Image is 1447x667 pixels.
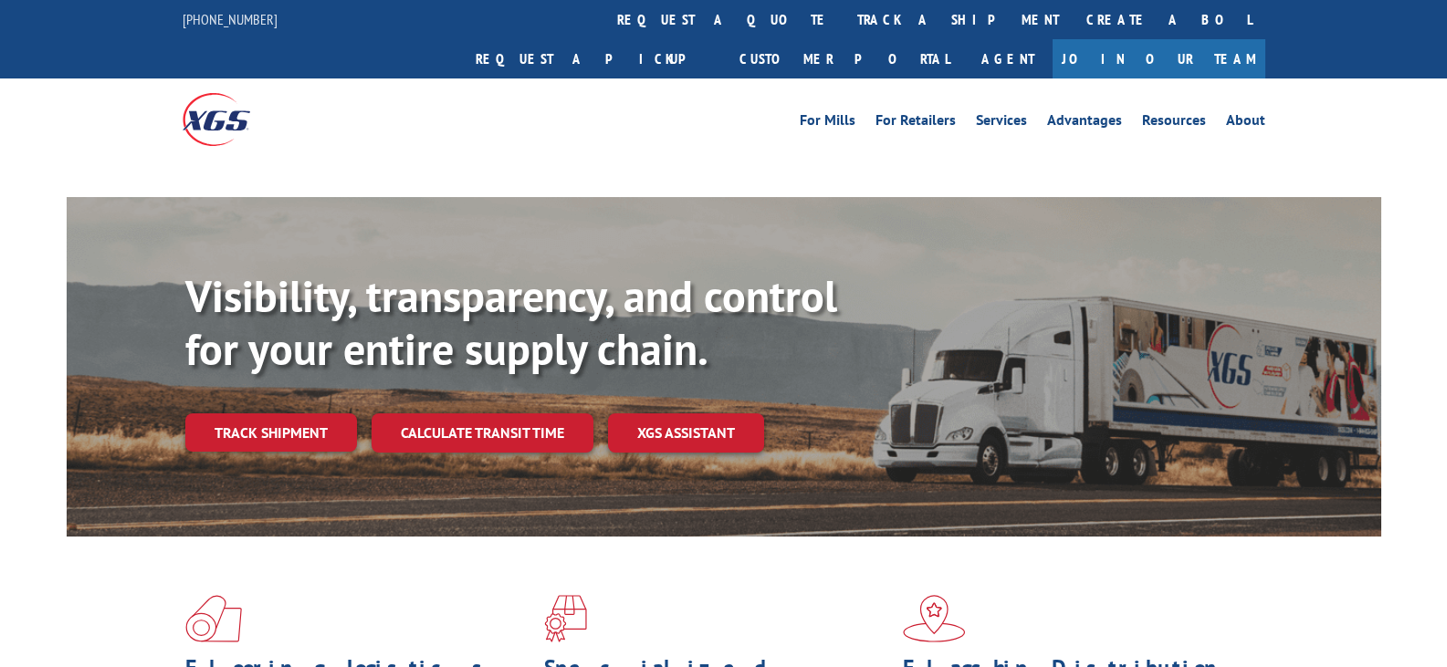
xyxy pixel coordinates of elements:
img: xgs-icon-total-supply-chain-intelligence-red [185,595,242,642]
a: Agent [963,39,1053,78]
a: For Mills [800,113,855,133]
img: xgs-icon-flagship-distribution-model-red [903,595,966,642]
a: Customer Portal [726,39,963,78]
a: Services [976,113,1027,133]
a: Join Our Team [1053,39,1265,78]
a: Request a pickup [462,39,726,78]
a: For Retailers [876,113,956,133]
a: About [1226,113,1265,133]
a: Track shipment [185,413,357,452]
b: Visibility, transparency, and control for your entire supply chain. [185,267,837,377]
a: Resources [1142,113,1206,133]
img: xgs-icon-focused-on-flooring-red [544,595,587,642]
a: [PHONE_NUMBER] [183,10,278,28]
a: Calculate transit time [372,413,593,453]
a: Advantages [1047,113,1122,133]
a: XGS ASSISTANT [608,413,764,453]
